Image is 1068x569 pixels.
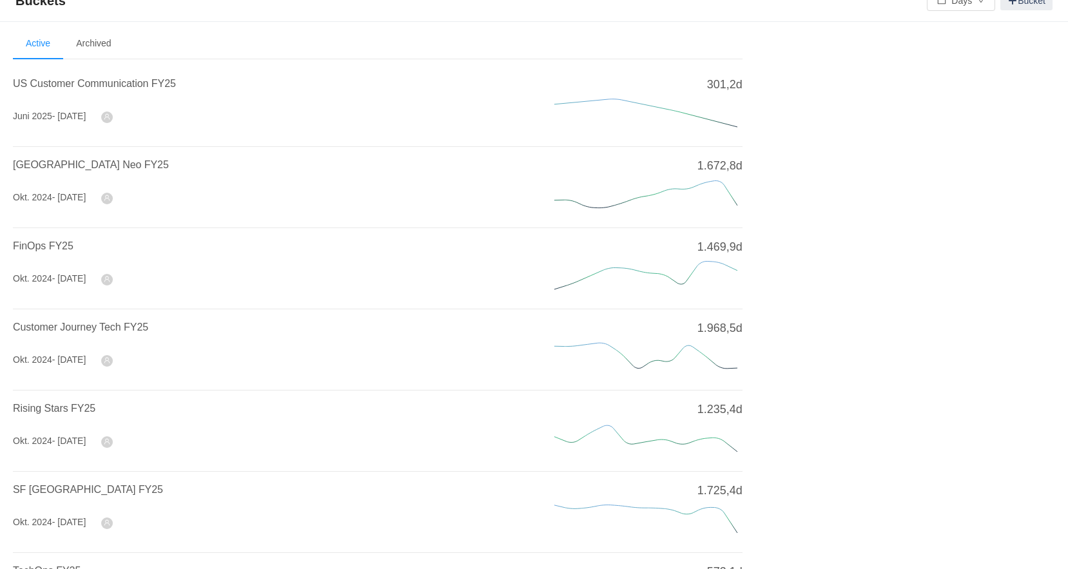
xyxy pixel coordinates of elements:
[52,436,86,446] span: - [DATE]
[104,438,110,445] i: icon: user
[697,320,743,337] span: 1.968,5d
[13,272,86,285] div: Okt. 2024
[13,110,86,123] div: Juni 2025
[13,28,63,59] li: Active
[13,434,86,448] div: Okt. 2024
[52,354,86,365] span: - [DATE]
[697,401,743,418] span: 1.235,4d
[697,482,743,499] span: 1.725,4d
[13,484,163,495] a: SF [GEOGRAPHIC_DATA] FY25
[104,519,110,526] i: icon: user
[13,240,73,251] a: FinOps FY25
[13,322,148,333] a: Customer Journey Tech FY25
[52,273,86,284] span: - [DATE]
[52,111,86,121] span: - [DATE]
[104,357,110,363] i: icon: user
[52,517,86,527] span: - [DATE]
[13,159,169,170] a: [GEOGRAPHIC_DATA] Neo FY25
[104,195,110,201] i: icon: user
[104,113,110,120] i: icon: user
[13,191,86,204] div: Okt. 2024
[697,157,743,175] span: 1.672,8d
[52,192,86,202] span: - [DATE]
[697,238,743,256] span: 1.469,9d
[13,353,86,367] div: Okt. 2024
[13,516,86,529] div: Okt. 2024
[104,276,110,282] i: icon: user
[707,76,743,93] span: 301,2d
[13,78,176,89] a: US Customer Communication FY25
[13,403,95,414] a: Rising Stars FY25
[63,28,124,59] li: Archived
